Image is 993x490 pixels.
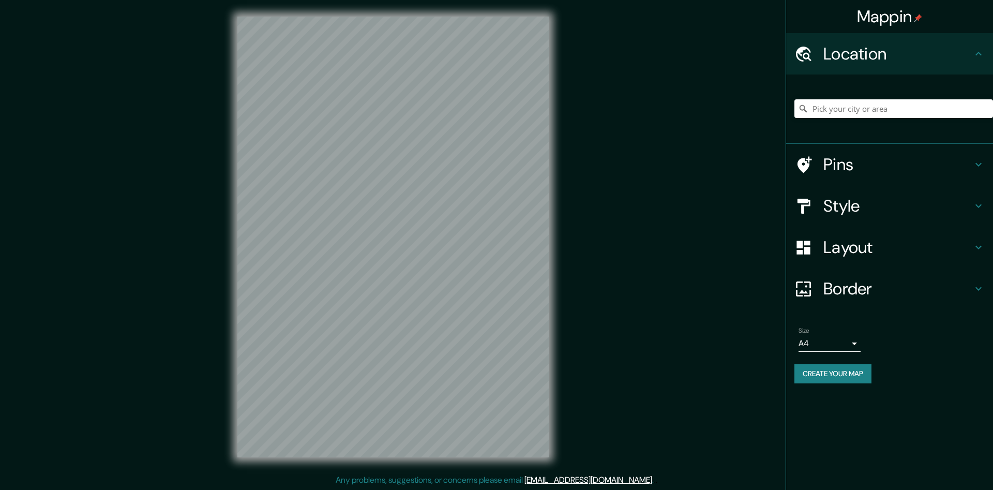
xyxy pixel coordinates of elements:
[799,326,809,335] label: Size
[794,364,871,383] button: Create your map
[524,474,652,485] a: [EMAIL_ADDRESS][DOMAIN_NAME]
[654,474,655,486] div: .
[655,474,657,486] div: .
[914,14,922,22] img: pin-icon.png
[823,196,972,216] h4: Style
[786,268,993,309] div: Border
[336,474,654,486] p: Any problems, suggestions, or concerns please email .
[823,43,972,64] h4: Location
[794,99,993,118] input: Pick your city or area
[823,237,972,258] h4: Layout
[823,278,972,299] h4: Border
[901,450,982,479] iframe: Help widget launcher
[823,154,972,175] h4: Pins
[786,144,993,185] div: Pins
[237,17,549,457] canvas: Map
[786,185,993,227] div: Style
[786,227,993,268] div: Layout
[857,6,923,27] h4: Mappin
[799,335,861,352] div: A4
[786,33,993,75] div: Location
